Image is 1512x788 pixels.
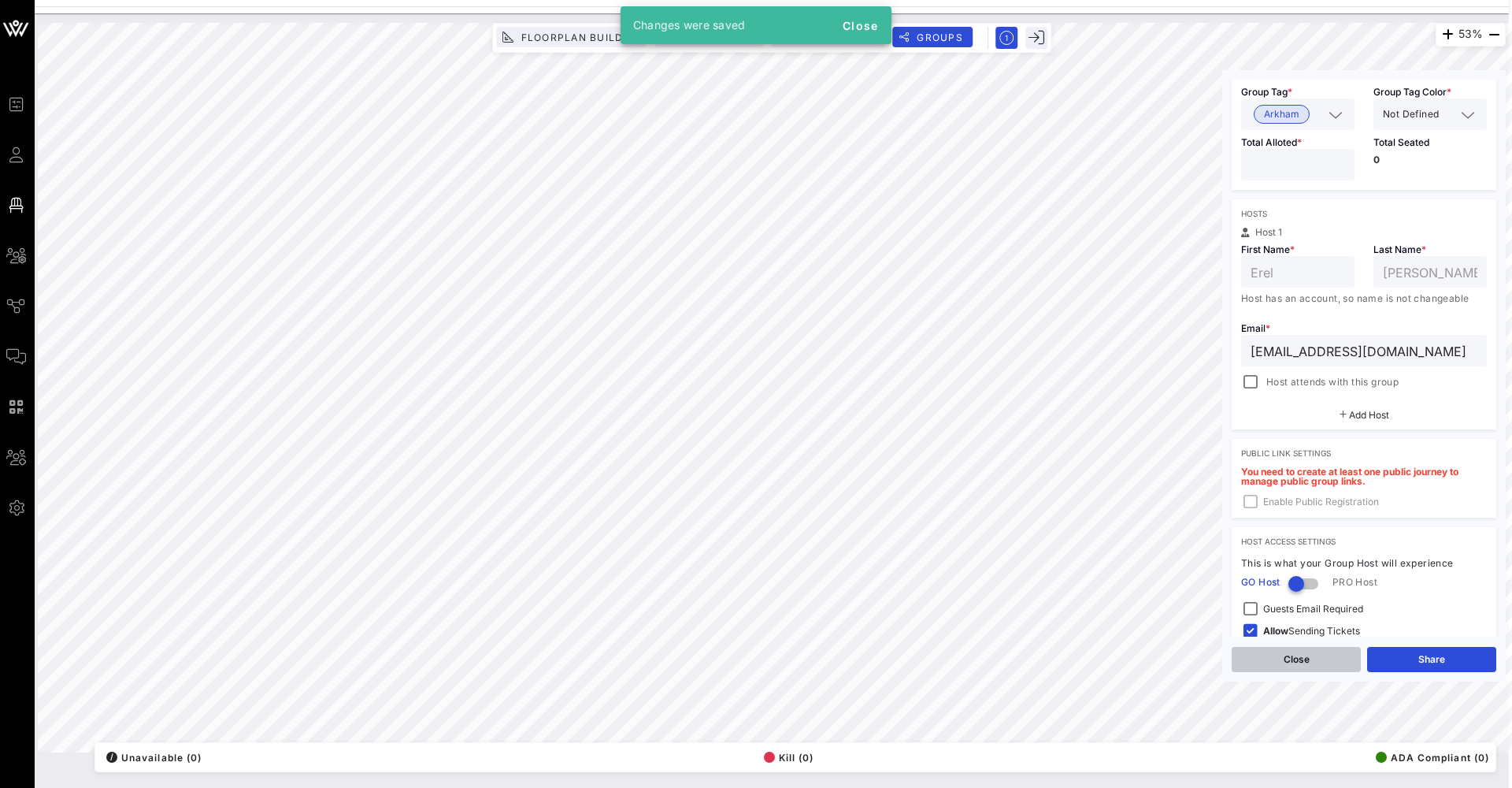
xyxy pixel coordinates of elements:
span: Total Seated [1373,136,1429,148]
span: ADA Compliant (0) [1376,752,1489,764]
strong: Allow [1263,625,1288,637]
span: Floorplan Builder [520,32,637,43]
button: Groups [892,27,973,47]
p: 0 [1373,155,1487,165]
span: Host 1 [1255,226,1282,238]
span: Close [841,19,879,32]
span: Guests Email Required [1263,601,1363,617]
span: Add Host [1349,409,1389,421]
div: This is what your Group Host will experience [1241,556,1487,571]
div: / [106,752,117,763]
span: Changes were saved [633,18,746,32]
button: /Unavailable (0) [102,746,202,768]
button: Share [1367,647,1496,672]
span: Group Tag [1241,86,1292,98]
span: Sending Tickets [1263,623,1360,639]
button: Floorplan Builder [496,27,647,47]
span: Arkham [1264,106,1299,123]
span: Host has an account, so name is not changeable [1241,292,1469,304]
span: PRO Host [1332,574,1377,590]
button: Close [1232,647,1361,672]
span: You need to create at least one public journey to manage public group links. [1241,466,1458,487]
div: Hosts [1241,209,1487,218]
div: Public Link Settings [1241,448,1487,458]
span: First Name [1241,243,1295,255]
span: Kill (0) [764,752,814,764]
span: Not Defined [1383,106,1439,122]
button: Add Host [1340,411,1389,420]
span: Last Name [1373,243,1426,255]
button: ADA Compliant (0) [1371,746,1489,768]
div: Arkham [1241,98,1354,130]
span: Total Alloted [1241,136,1302,148]
button: Kill (0) [759,746,814,768]
span: GO Host [1241,574,1280,590]
button: Close [835,11,885,39]
span: Email [1241,322,1270,334]
div: 53% [1436,23,1506,46]
span: Groups [916,32,963,43]
div: Host Access Settings [1241,537,1487,546]
span: Unavailable (0) [106,752,202,764]
div: Not Defined [1373,98,1487,130]
span: Host attends with this group [1266,374,1399,390]
span: Group Tag Color [1373,86,1451,98]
